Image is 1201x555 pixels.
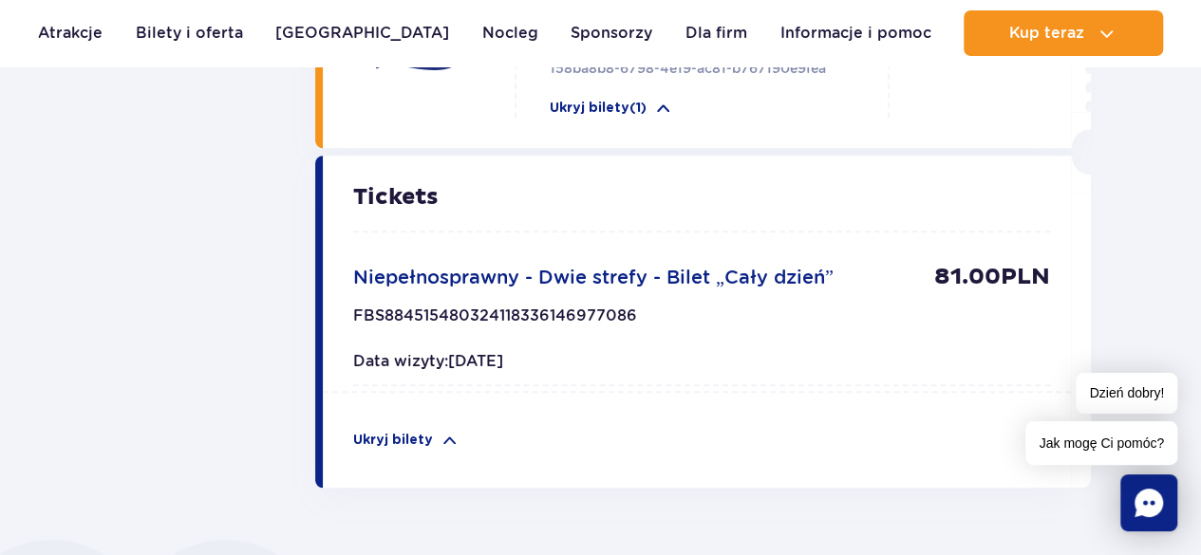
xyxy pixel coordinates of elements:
a: Dla firm [685,10,747,56]
p: FBS884515480324118336146977086 [353,306,637,337]
button: Kup teraz [964,10,1163,56]
a: Bilety i oferta [136,10,243,56]
p: Ukryj bilety (1) [550,99,647,118]
span: Dzień dobry! [1076,373,1177,414]
button: Ukryj bilety [353,431,460,450]
p: Ukryj bilety [353,431,433,450]
a: Atrakcje [38,10,103,56]
p: 81.00 PLN [934,263,1050,291]
span: Kup teraz [1008,25,1083,42]
p: 81.00 PLN [899,21,1050,118]
p: Tickets [353,186,1050,209]
p: 158ba8b8-6798-4e19-ac81-b767190e9fea [550,59,899,78]
span: Niepełnosprawny - Dwie strefy - Bilet „Cały dzień” [353,266,834,288]
a: Nocleg [482,10,538,56]
div: Chat [1120,474,1177,531]
span: Data wizyty: [DATE] [353,352,503,370]
a: Informacje i pomoc [779,10,930,56]
span: Jak mogę Ci pomóc? [1025,421,1177,465]
button: Ukryj bilety(1) [550,99,673,118]
a: Sponsorzy [571,10,652,56]
a: [GEOGRAPHIC_DATA] [275,10,449,56]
